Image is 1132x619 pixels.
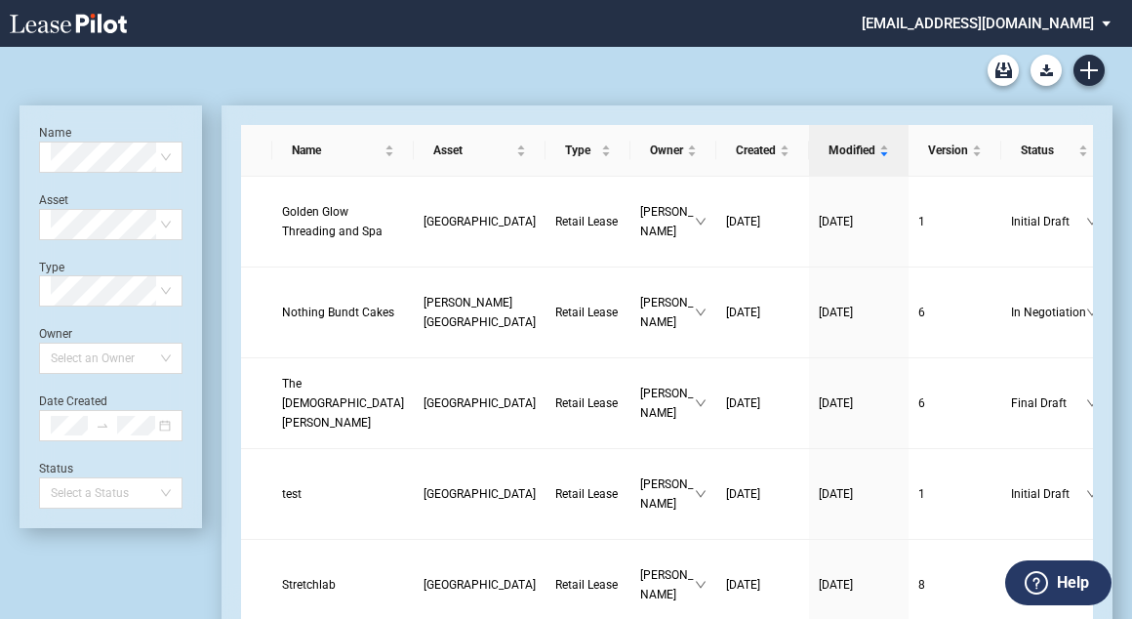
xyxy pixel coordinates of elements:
span: Retail Lease [555,306,618,319]
th: Type [546,125,630,177]
a: Retail Lease [555,484,621,504]
span: Final Draft [1011,393,1086,413]
span: [DATE] [726,306,760,319]
span: [DATE] [726,487,760,501]
a: [GEOGRAPHIC_DATA] [424,484,536,504]
a: 8 [918,575,991,595]
a: [DATE] [819,212,899,231]
a: Retail Lease [555,212,621,231]
span: Name [292,141,381,160]
span: Type [565,141,597,160]
span: down [1086,216,1098,227]
span: Retail Lease [555,578,618,592]
span: Retail Lease [555,215,618,228]
th: Asset [414,125,546,177]
label: Date Created [39,394,107,408]
span: to [96,419,109,433]
span: [DATE] [819,306,853,319]
span: Modified [829,141,875,160]
span: down [695,397,707,409]
span: Status [1021,141,1074,160]
span: [PERSON_NAME] [640,202,695,241]
a: [DATE] [726,303,799,322]
span: [DATE] [819,578,853,592]
th: Modified [809,125,909,177]
span: [PERSON_NAME] [640,565,695,604]
span: Nothing Bundt Cakes [282,306,394,319]
span: down [1086,307,1098,318]
a: [GEOGRAPHIC_DATA] [424,575,536,595]
a: test [282,484,404,504]
span: Golden Glow Threading and Spa [282,205,383,238]
span: Owner [650,141,683,160]
label: Owner [39,327,72,341]
a: Retail Lease [555,575,621,595]
th: Status [1001,125,1108,177]
span: Initial Draft [1011,212,1086,231]
a: [PERSON_NAME][GEOGRAPHIC_DATA] [424,293,536,332]
a: [DATE] [726,484,799,504]
span: 8 [918,578,925,592]
span: The Church of Jesus Christ of Latter-Day Saints [282,377,404,430]
span: [PERSON_NAME] [640,293,695,332]
a: [GEOGRAPHIC_DATA] [424,393,536,413]
span: Initial Draft [1011,484,1086,504]
span: swap-right [96,419,109,433]
span: down [695,579,707,591]
label: Name [39,126,71,140]
span: [PERSON_NAME] [640,475,695,514]
th: Owner [630,125,716,177]
a: Create new document [1073,55,1105,86]
a: [DATE] [819,303,899,322]
label: Help [1057,570,1089,596]
span: WestPointe Plaza [424,396,536,410]
span: Asset [433,141,512,160]
th: Created [716,125,809,177]
a: Golden Glow Threading and Spa [282,202,404,241]
a: [DATE] [726,575,799,595]
span: [DATE] [726,215,760,228]
a: [DATE] [819,393,899,413]
a: Nothing Bundt Cakes [282,303,404,322]
a: [DATE] [819,484,899,504]
a: [DATE] [726,393,799,413]
button: Download Blank Form [1031,55,1062,86]
a: 1 [918,484,991,504]
button: Help [1005,560,1112,605]
a: Retail Lease [555,303,621,322]
th: Version [909,125,1001,177]
span: StoneRidge Plaza [424,578,536,592]
span: down [695,216,707,227]
a: [DATE] [726,212,799,231]
span: Retail Lease [555,487,618,501]
span: 6 [918,306,925,319]
a: [GEOGRAPHIC_DATA] [424,212,536,231]
span: [DATE] [726,396,760,410]
span: Stone Creek Village [424,215,536,228]
span: [DATE] [819,396,853,410]
span: [DATE] [726,578,760,592]
a: 1 [918,212,991,231]
span: [DATE] [819,215,853,228]
a: The [DEMOGRAPHIC_DATA][PERSON_NAME] [282,374,404,433]
span: [PERSON_NAME] [640,384,695,423]
span: down [695,488,707,500]
span: In Negotiation [1011,303,1086,322]
a: 6 [918,393,991,413]
label: Status [39,462,73,475]
span: 1 [918,487,925,501]
span: Retail Lease [555,396,618,410]
span: test [282,487,302,501]
a: 6 [918,303,991,322]
a: [DATE] [819,575,899,595]
label: Asset [39,193,68,207]
span: Stretchlab [282,578,336,592]
span: [DATE] [819,487,853,501]
span: Easton Square [424,487,536,501]
md-menu: Download Blank Form List [1025,55,1068,86]
span: down [1086,488,1098,500]
span: down [1086,397,1098,409]
span: Hartwell Village [424,296,536,329]
a: Stretchlab [282,575,404,595]
span: 6 [918,396,925,410]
